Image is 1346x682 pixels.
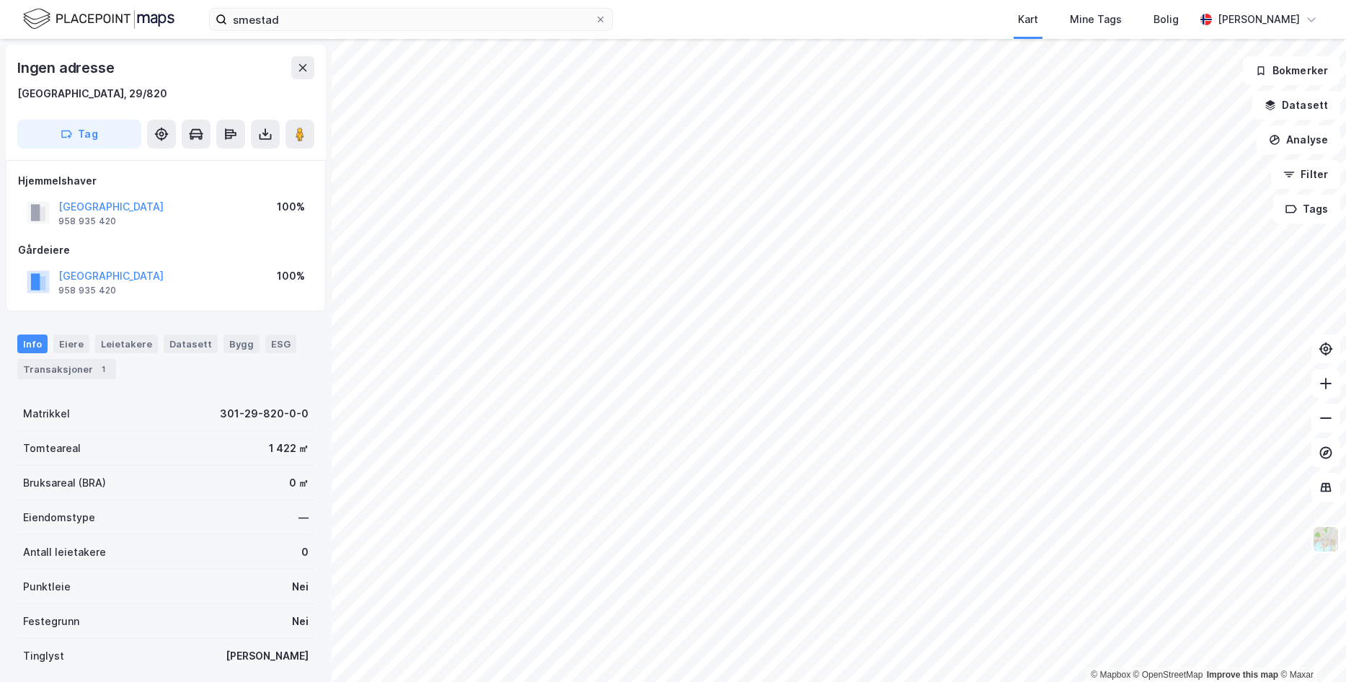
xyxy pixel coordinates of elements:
[1274,613,1346,682] iframe: Chat Widget
[164,335,218,353] div: Datasett
[227,9,595,30] input: Søk på adresse, matrikkel, gårdeiere, leietakere eller personer
[23,578,71,595] div: Punktleie
[23,6,174,32] img: logo.f888ab2527a4732fd821a326f86c7f29.svg
[265,335,296,353] div: ESG
[226,647,309,665] div: [PERSON_NAME]
[17,85,167,102] div: [GEOGRAPHIC_DATA], 29/820
[18,172,314,190] div: Hjemmelshaver
[277,267,305,285] div: 100%
[277,198,305,216] div: 100%
[1312,526,1340,553] img: Z
[23,405,70,422] div: Matrikkel
[292,578,309,595] div: Nei
[18,242,314,259] div: Gårdeiere
[58,216,116,227] div: 958 935 420
[17,56,117,79] div: Ingen adresse
[53,335,89,353] div: Eiere
[23,474,106,492] div: Bruksareal (BRA)
[23,647,64,665] div: Tinglyst
[1243,56,1340,85] button: Bokmerker
[1091,670,1130,680] a: Mapbox
[1273,195,1340,223] button: Tags
[298,509,309,526] div: —
[1018,11,1038,28] div: Kart
[1133,670,1203,680] a: OpenStreetMap
[1218,11,1300,28] div: [PERSON_NAME]
[1252,91,1340,120] button: Datasett
[292,613,309,630] div: Nei
[1257,125,1340,154] button: Analyse
[1070,11,1122,28] div: Mine Tags
[1271,160,1340,189] button: Filter
[96,362,110,376] div: 1
[95,335,158,353] div: Leietakere
[1274,613,1346,682] div: Kontrollprogram for chat
[23,440,81,457] div: Tomteareal
[220,405,309,422] div: 301-29-820-0-0
[301,544,309,561] div: 0
[23,509,95,526] div: Eiendomstype
[223,335,260,353] div: Bygg
[23,544,106,561] div: Antall leietakere
[23,613,79,630] div: Festegrunn
[17,359,116,379] div: Transaksjoner
[17,120,141,149] button: Tag
[1207,670,1278,680] a: Improve this map
[269,440,309,457] div: 1 422 ㎡
[289,474,309,492] div: 0 ㎡
[17,335,48,353] div: Info
[1154,11,1179,28] div: Bolig
[58,285,116,296] div: 958 935 420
